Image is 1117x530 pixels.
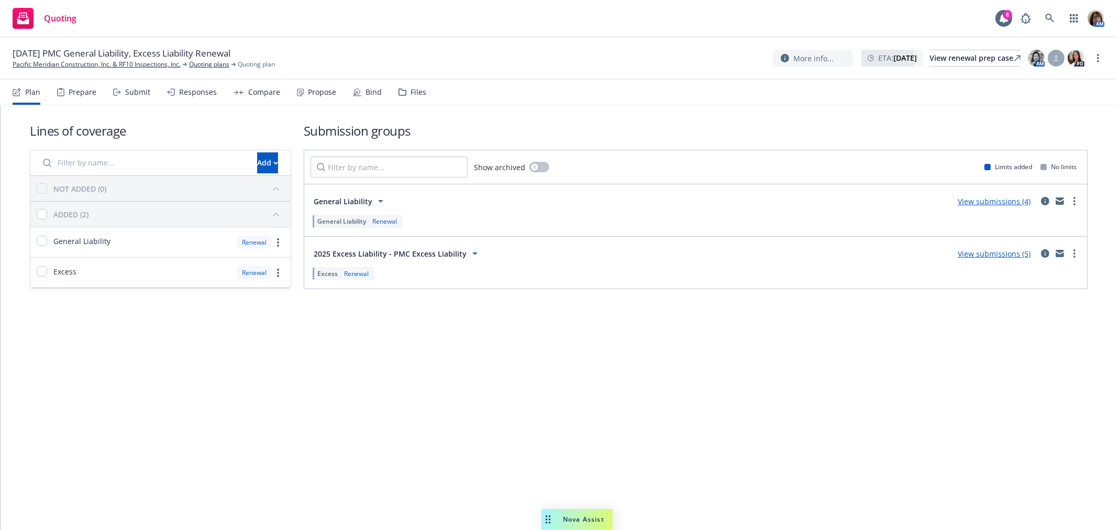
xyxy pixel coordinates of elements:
[30,122,291,139] h1: Lines of coverage
[793,53,834,64] span: More info...
[248,88,280,96] div: Compare
[189,60,229,69] a: Quoting plans
[308,88,336,96] div: Propose
[272,267,284,279] a: more
[1041,162,1077,171] div: No limits
[25,88,40,96] div: Plan
[1068,195,1081,207] a: more
[1064,8,1085,29] a: Switch app
[8,4,81,33] a: Quoting
[13,60,181,69] a: Pacific Meridian Construction, Inc. & RF10 Inspections, Inc.
[125,88,150,96] div: Submit
[474,162,525,173] span: Show archived
[311,243,484,264] button: 2025 Excess Liability - PMC Excess Liability
[985,162,1032,171] div: Limits added
[44,14,76,23] span: Quoting
[1088,10,1104,27] img: photo
[1068,50,1085,67] img: photo
[53,236,110,247] span: General Liability
[563,515,604,524] span: Nova Assist
[1028,50,1045,67] img: photo
[1054,247,1066,260] a: mail
[1039,8,1060,29] a: Search
[237,236,272,249] div: Renewal
[930,50,1021,67] a: View renewal prep case
[69,88,96,96] div: Prepare
[53,209,89,220] div: ADDED (2)
[179,88,217,96] div: Responses
[317,269,338,278] span: Excess
[370,217,399,226] div: Renewal
[53,180,284,197] button: NOT ADDED (0)
[1068,247,1081,260] a: more
[958,196,1031,206] a: View submissions (4)
[314,248,467,259] span: 2025 Excess Liability - PMC Excess Liability
[311,191,390,212] button: General Liability
[342,269,371,278] div: Renewal
[1015,8,1036,29] a: Report a Bug
[411,88,426,96] div: Files
[366,88,382,96] div: Bind
[958,249,1031,259] a: View submissions (5)
[272,236,284,249] a: more
[13,47,230,60] span: [DATE] PMC General Liability, Excess Liability Renewal
[1054,195,1066,207] a: mail
[1039,195,1052,207] a: circleInformation
[317,217,366,226] span: General Liability
[257,152,278,173] button: Add
[257,153,278,173] div: Add
[237,266,272,279] div: Renewal
[37,152,251,173] input: Filter by name...
[53,183,106,194] div: NOT ADDED (0)
[541,509,555,530] div: Drag to move
[893,53,917,63] strong: [DATE]
[314,196,372,207] span: General Liability
[1003,10,1012,19] div: 6
[1039,247,1052,260] a: circleInformation
[53,266,76,277] span: Excess
[238,60,275,69] span: Quoting plan
[541,509,613,530] button: Nova Assist
[930,50,1021,66] div: View renewal prep case
[1092,52,1104,64] a: more
[878,52,917,63] span: ETA :
[304,122,1088,139] h1: Submission groups
[772,50,853,67] button: More info...
[53,206,284,223] button: ADDED (2)
[311,157,468,178] input: Filter by name...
